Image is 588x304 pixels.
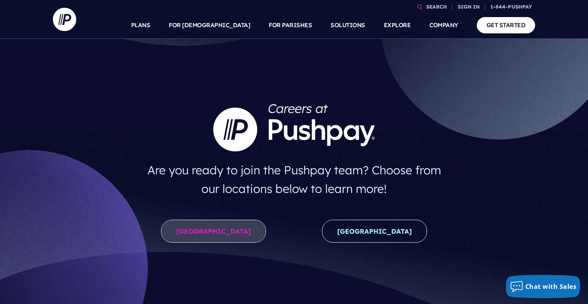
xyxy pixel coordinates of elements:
a: GET STARTED [477,17,535,33]
a: FOR PARISHES [269,12,312,39]
a: SOLUTIONS [331,12,365,39]
h4: Are you ready to join the Pushpay team? Choose from our locations below to learn more! [140,158,449,201]
button: Chat with Sales [506,275,581,298]
a: [GEOGRAPHIC_DATA] [322,220,427,243]
span: Chat with Sales [525,282,577,291]
a: EXPLORE [384,12,411,39]
a: PLANS [131,12,150,39]
a: FOR [DEMOGRAPHIC_DATA] [169,12,250,39]
a: [GEOGRAPHIC_DATA] [161,220,266,243]
a: COMPANY [429,12,458,39]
